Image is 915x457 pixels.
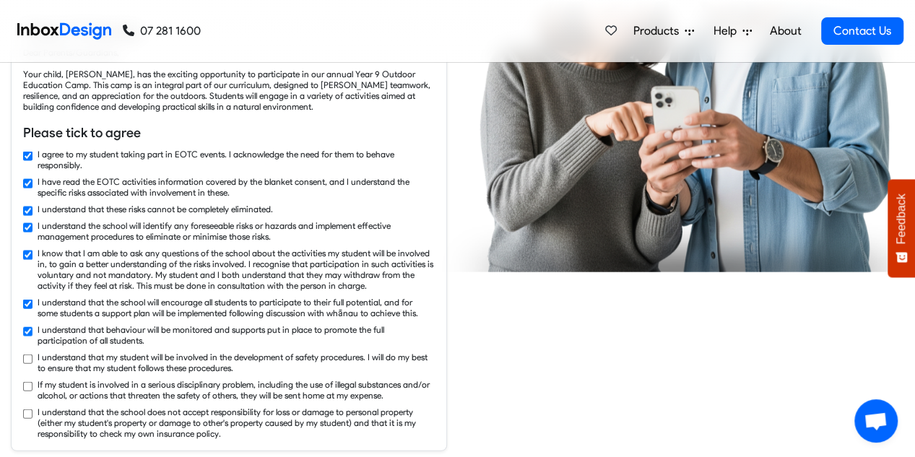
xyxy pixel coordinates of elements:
[714,22,742,40] span: Help
[123,22,201,40] a: 07 281 1600
[854,399,898,443] a: Open chat
[23,47,435,112] div: Dear Parents/Guardians, Your child, [PERSON_NAME], has the exciting opportunity to participate in...
[821,17,903,45] a: Contact Us
[38,406,435,439] label: I understand that the school does not accept responsibility for loss or damage to personal proper...
[38,297,435,318] label: I understand that the school will encourage all students to participate to their full potential, ...
[38,220,435,242] label: I understand the school will identify any foreseeable risks or hazards and implement effective ma...
[38,176,435,198] label: I have read the EOTC activities information covered by the blanket consent, and I understand the ...
[895,193,908,244] span: Feedback
[708,17,758,45] a: Help
[766,17,805,45] a: About
[888,179,915,277] button: Feedback - Show survey
[38,379,435,401] label: If my student is involved in a serious disciplinary problem, including the use of illegal substan...
[23,123,435,142] h6: Please tick to agree
[38,324,435,346] label: I understand that behaviour will be monitored and supports put in place to promote the full parti...
[38,248,435,291] label: I know that I am able to ask any questions of the school about the activities my student will be ...
[38,352,435,373] label: I understand that my student will be involved in the development of safety procedures. I will do ...
[628,17,700,45] a: Products
[38,204,273,214] label: I understand that these risks cannot be completely eliminated.
[38,149,435,170] label: I agree to my student taking part in EOTC events. I acknowledge the need for them to behave respo...
[633,22,685,40] span: Products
